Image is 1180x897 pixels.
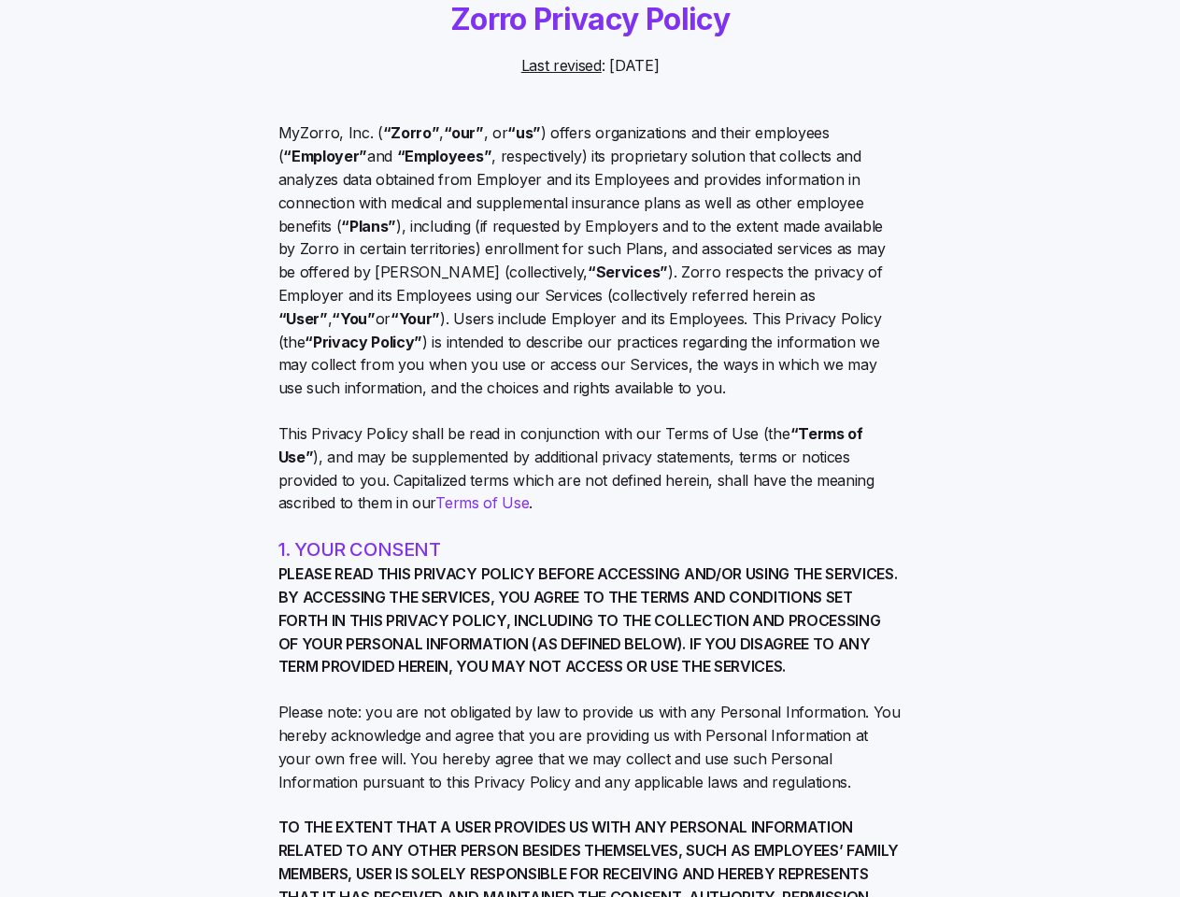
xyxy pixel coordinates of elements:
[521,56,602,75] u: Last revised
[383,123,440,142] b: “Zorro”
[391,309,440,328] b: “Your”
[278,701,903,793] span: Please note: you are not obligated by law to provide us with any Personal Information. You hereby...
[278,537,903,562] h2: 1. YOUR CONSENT
[341,217,396,235] b: “Plans”
[435,493,529,512] a: Terms of Use
[278,562,903,678] span: PLEASE READ THIS PRIVACY POLICY BEFORE ACCESSING AND/OR USING THE SERVICES. BY ACCESSING THE SERV...
[397,147,491,165] b: “Employees”
[332,309,375,328] b: “You”
[278,309,328,328] b: “User”
[444,123,483,142] b: “our”
[278,422,903,515] span: This Privacy Policy shall be read in conjunction with our Terms of Use (the ), and may be supplem...
[507,123,541,142] b: “us”
[283,147,367,165] b: “Employer”
[305,333,422,351] b: “Privacy Policy”
[588,263,668,281] b: “Services”
[278,424,863,466] b: “Terms of Use”
[278,121,903,400] span: MyZorro, Inc. ( , , or ) offers organizations and their employees ( and , respectively) its propr...
[521,54,660,78] span: : [DATE]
